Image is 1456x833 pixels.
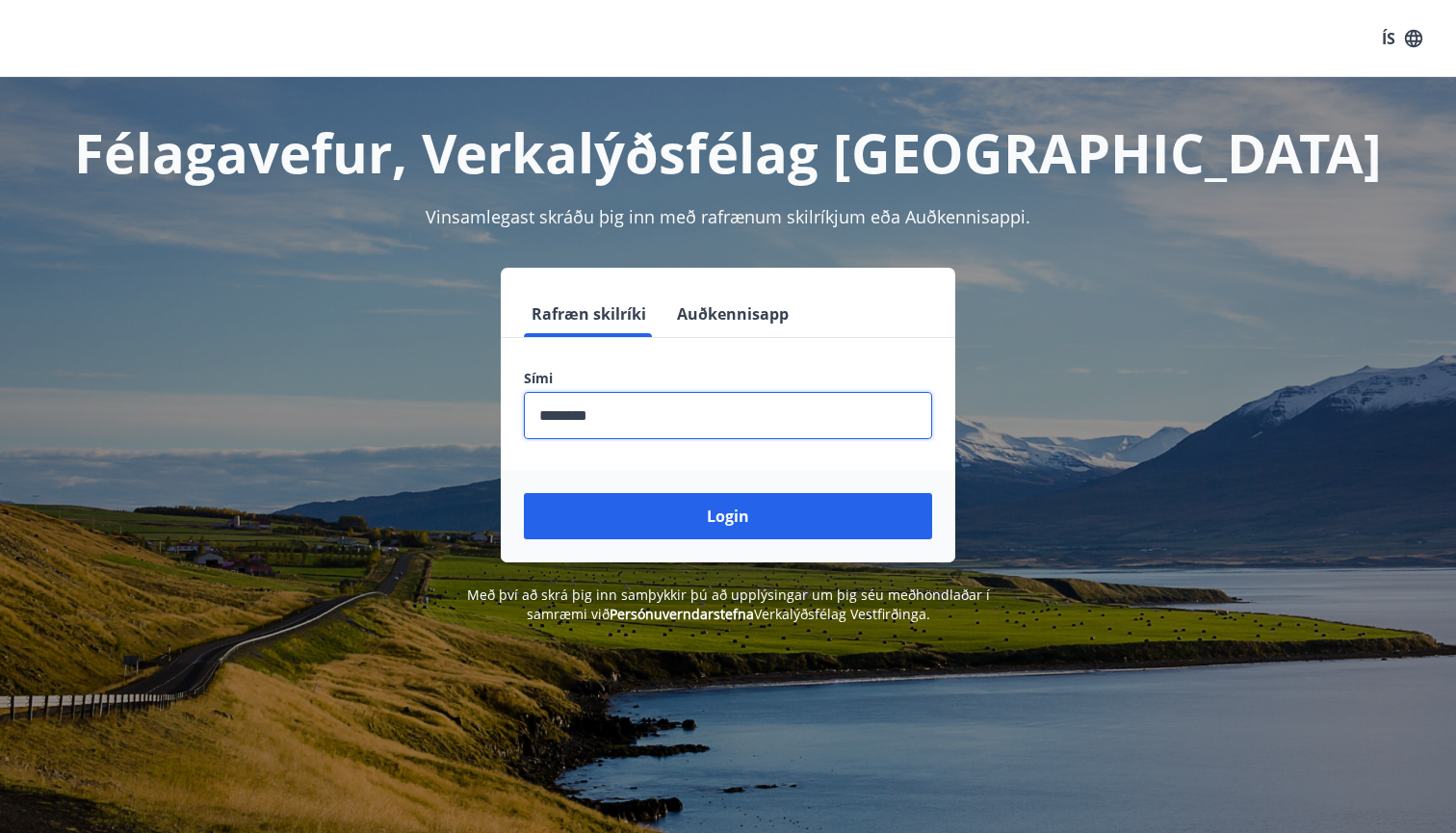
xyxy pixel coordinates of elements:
button: Rafræn skilríki [524,291,654,337]
label: Sími [524,369,932,388]
span: Vinsamlegast skráðu þig inn með rafrænum skilríkjum eða Auðkennisappi. [426,205,1030,228]
button: Auðkennisapp [669,291,796,337]
span: Með því að skrá þig inn samþykkir þú að upplýsingar um þig séu meðhöndlaðar í samræmi við Verkalý... [467,586,990,623]
button: Login [524,493,932,539]
button: ÍS [1371,21,1433,56]
a: Persónuverndarstefna [610,605,754,623]
h1: Félagavefur, Verkalýðsfélag [GEOGRAPHIC_DATA] [58,116,1398,189]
